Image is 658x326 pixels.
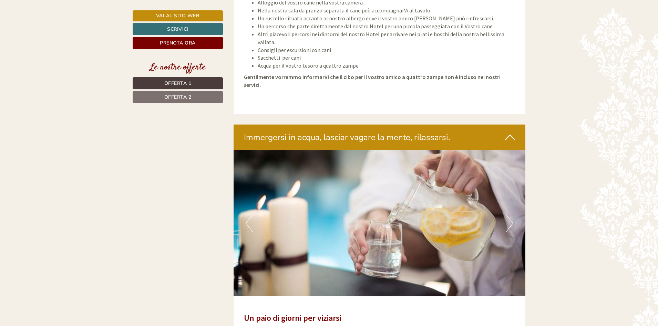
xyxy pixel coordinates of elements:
[506,215,513,232] button: Next
[133,37,223,49] a: Prenota ora
[258,22,515,30] li: Un percorso che parte direttamente dal nostro Hotel per una piccola passeggiata con il Vostro cane
[246,215,253,232] button: Previous
[258,7,515,14] li: Nella nostra sala da pranzo separata il cane può accompagnarVi al tavolo.
[164,94,192,100] span: Offerta 2
[236,182,272,194] button: Invia
[258,30,515,46] li: Altri piacevoli percorsi nei dintorni del nostro Hotel per arrivare nei prati e boschi della nost...
[244,313,341,323] strong: Un paio di giorni per viziarsi
[244,73,501,88] strong: Gentilmente vorremmo informarVi che il cibo per il vostro amico a quattro zampe non è incluso nei...
[258,62,515,70] li: Acqua per il Vostro tesoro a quattro zampe
[258,14,515,22] li: Un ruscello situato accanto al nostro albergo dove il vostro amico [PERSON_NAME] può rinfrescarsi.
[234,125,526,150] div: Immergersi in acqua, lasciar vagare la mente, rilassarsi.
[10,33,101,38] small: 15:13
[10,20,101,26] div: [GEOGRAPHIC_DATA]
[258,54,515,62] li: Sacchetti per cani
[5,19,105,40] div: Buon giorno, come possiamo aiutarla?
[258,46,515,54] li: Consigli per escursioni con cani
[133,10,223,21] a: Vai al sito web
[164,80,192,87] span: Offerta 1
[133,61,223,74] div: Le nostre offerte
[133,23,223,35] a: Scrivici
[122,5,150,17] div: giovedì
